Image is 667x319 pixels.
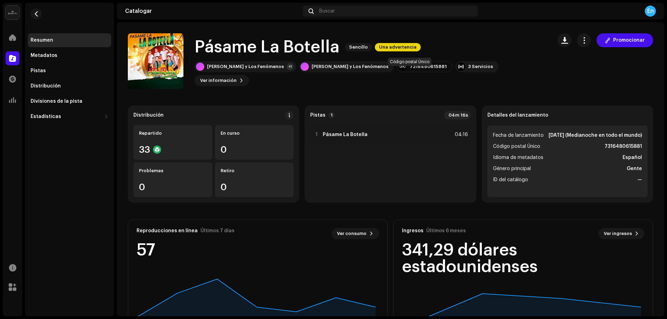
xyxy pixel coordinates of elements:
font: Sencillo [349,45,368,49]
font: Repartido [139,131,162,135]
font: Catalogar [125,8,152,14]
span: Buscar [319,8,335,14]
span: Ver ingresos [604,227,632,241]
font: Ver consumo [337,231,367,236]
re-m-nav-item: Distribución [28,79,111,93]
font: Pásame La Botella [195,39,339,56]
font: 04m 16s [448,113,468,117]
font: En curso [221,131,240,135]
font: 7316480615881 [410,64,447,69]
div: Pistas [31,68,46,74]
button: Ver información [195,75,249,86]
font: En [647,8,654,14]
button: Ver consumo [331,228,379,239]
font: Distribución [133,113,164,118]
div: Divisiones de la pista [31,99,82,104]
re-m-nav-dropdown: Estadísticas [28,110,111,124]
div: Últimos 7 días [200,228,234,234]
font: 7316480615881 [604,144,642,149]
div: Estadísticas [31,114,61,119]
div: Distribución [31,83,61,89]
re-m-nav-item: Pistas [28,64,111,78]
div: Últimos 6 meses [426,228,466,234]
font: Género principal [493,166,531,171]
div: Resumen [31,37,53,43]
font: Una advertencia [379,45,417,49]
font: Gente [627,166,642,171]
font: +1 [289,65,292,68]
span: Fecha de lanzamiento [493,131,544,140]
font: Pistas [310,113,326,118]
div: Reproducciones en línea [137,228,198,234]
re-m-nav-item: Divisiones de la pista [28,94,111,108]
font: ID del catálogo [493,177,528,182]
span: Ver información [200,74,237,87]
font: Pásame La Botella [323,132,368,137]
strong: [DATE] (Medianoche en todo el mundo) [549,131,642,140]
font: [PERSON_NAME] y Los Fenómenos [312,64,388,69]
font: Pistas [31,68,46,73]
font: [PERSON_NAME] y Los Fenómenos [207,64,284,69]
button: Promocionar [596,33,653,47]
font: — [637,177,642,182]
font: 1 [331,113,332,117]
font: Promocionar [613,38,645,43]
button: Ver ingresos [598,228,644,239]
font: Español [623,155,642,160]
img: 02a7c2d3-3c89-4098-b12f-2ff2945c95ee [6,6,19,19]
font: Código postal Único [493,144,540,149]
re-m-nav-item: Resumen [28,33,111,47]
re-m-nav-item: Metadatos [28,49,111,62]
div: 3 Servicios [468,64,493,69]
div: Metadatos [31,53,57,58]
font: Idioma de metadatos [493,155,543,160]
strong: Detalles del lanzamiento [487,112,548,118]
font: Retiro [221,168,234,173]
font: Ingresos [402,228,423,233]
font: Problemas [139,168,163,173]
font: 04:16 [455,132,468,137]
